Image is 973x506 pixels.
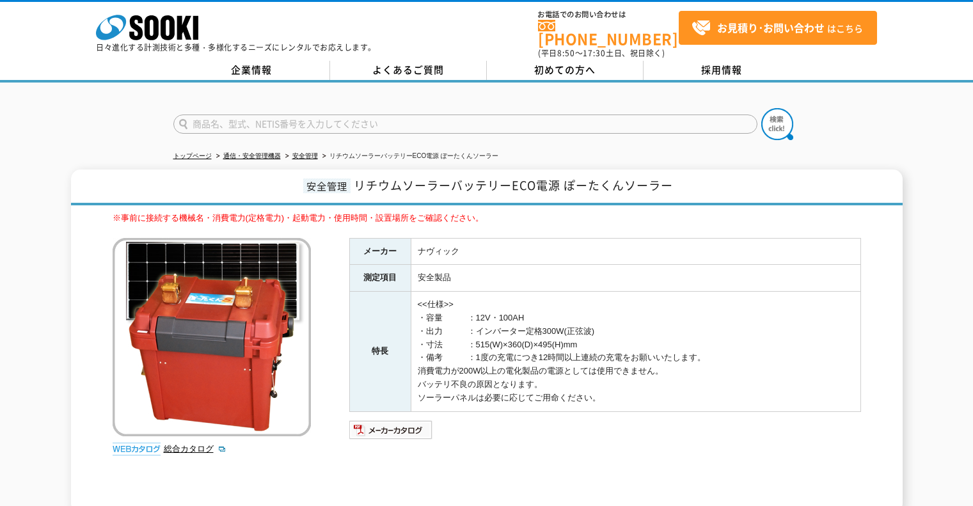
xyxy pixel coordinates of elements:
[717,20,825,35] strong: お見積り･お問い合わせ
[113,213,484,223] span: ※事前に接続する機械名・消費電力(定格電力)・起動電力・使用時間・設置場所をご確認ください。
[349,428,433,438] a: メーカーカタログ
[173,115,757,134] input: 商品名、型式、NETIS番号を入力してください
[583,47,606,59] span: 17:30
[349,238,411,265] th: メーカー
[692,19,863,38] span: はこちら
[292,152,318,159] a: 安全管理
[113,238,311,436] img: リチウムソーラーバッテリーECO電源 ぽーたくんソーラー
[411,265,860,292] td: 安全製品
[411,292,860,411] td: <<仕様>> ・容量 ：12V・100AH ・出力 ：インバーター定格300W(正弦波) ・寸法 ：515(W)×360(D)×495(H)mm ・備考 ：1度の充電につき12時間以上連続の充電...
[303,178,351,193] span: 安全管理
[761,108,793,140] img: btn_search.png
[679,11,877,45] a: お見積り･お問い合わせはこちら
[538,20,679,46] a: [PHONE_NUMBER]
[349,292,411,411] th: 特長
[538,11,679,19] span: お電話でのお問い合わせは
[349,265,411,292] th: 測定項目
[411,238,860,265] td: ナヴィック
[223,152,281,159] a: 通信・安全管理機器
[487,61,644,80] a: 初めての方へ
[644,61,800,80] a: 採用情報
[534,63,596,77] span: 初めての方へ
[96,43,376,51] p: 日々進化する計測技術と多種・多様化するニーズにレンタルでお応えします。
[173,61,330,80] a: 企業情報
[354,177,673,194] span: リチウムソーラーバッテリーECO電源 ぽーたくんソーラー
[173,152,212,159] a: トップページ
[349,420,433,440] img: メーカーカタログ
[113,443,161,455] img: webカタログ
[320,150,498,163] li: リチウムソーラーバッテリーECO電源 ぽーたくんソーラー
[538,47,665,59] span: (平日 ～ 土日、祝日除く)
[164,444,226,454] a: 総合カタログ
[330,61,487,80] a: よくあるご質問
[557,47,575,59] span: 8:50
